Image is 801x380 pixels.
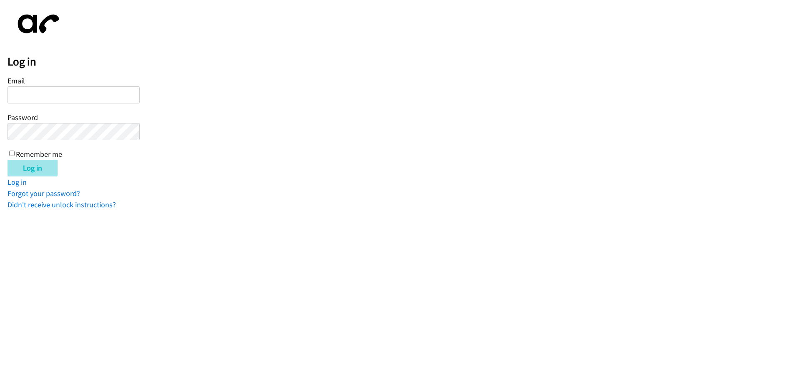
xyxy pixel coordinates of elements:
img: aphone-8a226864a2ddd6a5e75d1ebefc011f4aa8f32683c2d82f3fb0802fe031f96514.svg [8,8,66,40]
a: Log in [8,177,27,187]
label: Remember me [16,149,62,159]
input: Log in [8,160,58,176]
a: Didn't receive unlock instructions? [8,200,116,209]
a: Forgot your password? [8,189,80,198]
h2: Log in [8,55,801,69]
label: Email [8,76,25,86]
label: Password [8,113,38,122]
